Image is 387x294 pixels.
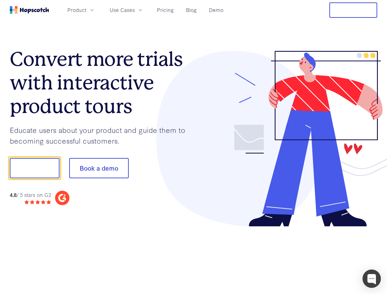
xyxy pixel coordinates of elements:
div: / 5 stars on G2 [10,191,51,199]
a: Pricing [154,5,176,15]
a: Demo [207,5,226,15]
button: Free Trial [329,2,377,18]
a: Home [10,6,49,14]
button: Use Cases [106,5,147,15]
span: Use Cases [110,6,135,14]
button: Book a demo [69,158,129,178]
span: Product [67,6,86,14]
p: Educate users about your product and guide them to becoming successful customers. [10,125,194,146]
h1: Convert more trials with interactive product tours [10,47,194,118]
a: Blog [184,5,199,15]
button: Product [64,5,99,15]
strong: 4.8 [10,191,17,198]
button: Show me! [10,158,59,178]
